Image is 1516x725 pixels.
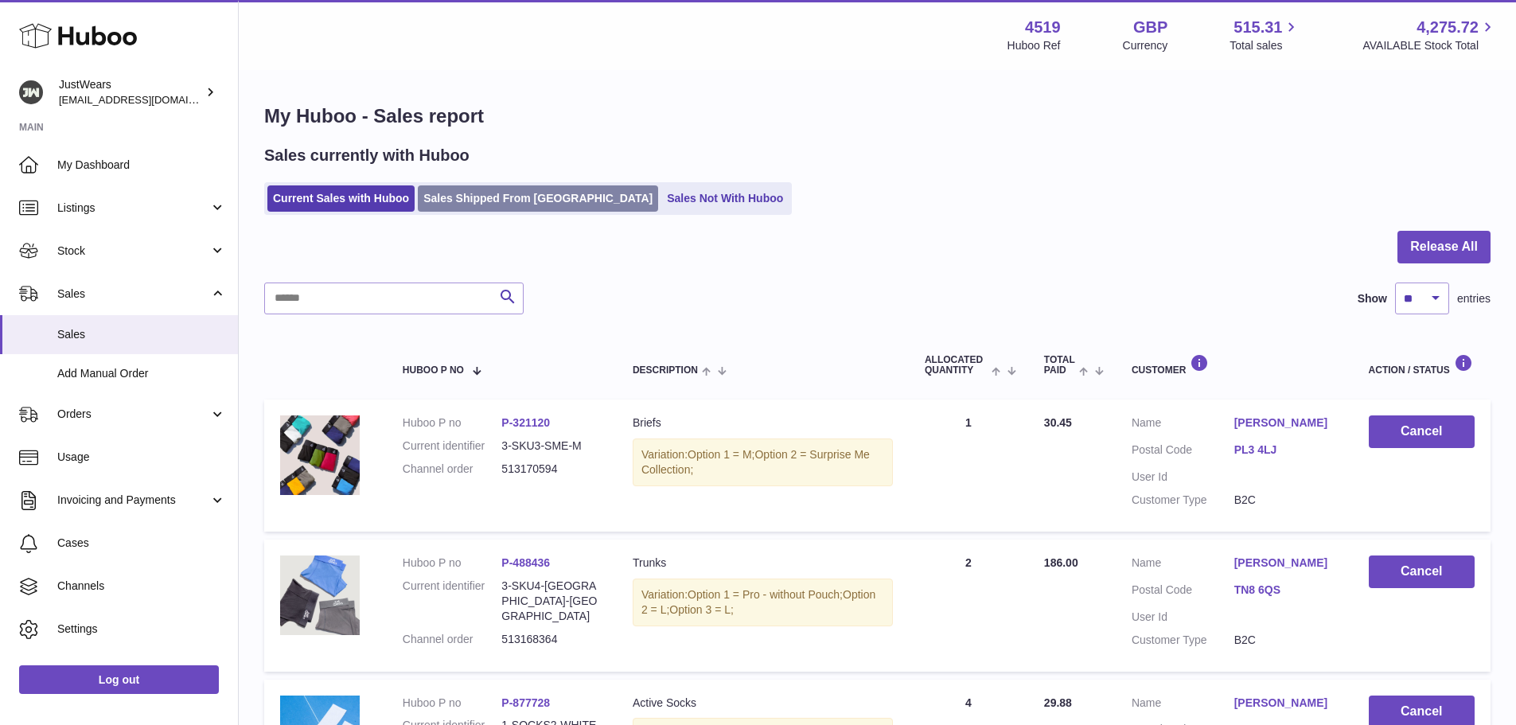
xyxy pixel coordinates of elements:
span: My Dashboard [57,158,226,173]
span: Stock [57,244,209,259]
span: AVAILABLE Stock Total [1362,38,1497,53]
dd: 513170594 [501,462,601,477]
img: 45191661910235.jpg [280,555,360,635]
dd: B2C [1234,633,1337,648]
dt: Huboo P no [403,696,502,711]
dt: Current identifier [403,579,502,624]
dt: User Id [1132,470,1234,485]
div: Currency [1123,38,1168,53]
dt: User Id [1132,610,1234,625]
span: Listings [57,201,209,216]
a: Log out [19,665,219,694]
dd: 3-SKU4-[GEOGRAPHIC_DATA]-[GEOGRAPHIC_DATA] [501,579,601,624]
div: Huboo Ref [1007,38,1061,53]
img: 45191626890105.jpg [280,415,360,495]
span: entries [1457,291,1491,306]
span: 29.88 [1044,696,1072,709]
span: 515.31 [1233,17,1282,38]
div: Variation: [633,439,893,486]
img: internalAdmin-4519@internal.huboo.com [19,80,43,104]
a: 515.31 Total sales [1230,17,1300,53]
dt: Postal Code [1132,442,1234,462]
dt: Postal Code [1132,583,1234,602]
td: 1 [909,400,1028,532]
a: [PERSON_NAME] [1234,555,1337,571]
dt: Huboo P no [403,555,502,571]
td: 2 [909,540,1028,672]
a: P-321120 [501,416,550,429]
a: Current Sales with Huboo [267,185,415,212]
span: Usage [57,450,226,465]
span: Sales [57,286,209,302]
dt: Huboo P no [403,415,502,431]
span: Total paid [1044,355,1075,376]
dd: B2C [1234,493,1337,508]
div: Active Socks [633,696,893,711]
a: [PERSON_NAME] [1234,696,1337,711]
span: Description [633,365,698,376]
span: Orders [57,407,209,422]
dt: Channel order [403,632,502,647]
a: P-877728 [501,696,550,709]
span: Option 2 = L; [641,588,875,616]
a: Sales Not With Huboo [661,185,789,212]
span: Option 1 = M; [688,448,754,461]
span: Sales [57,327,226,342]
div: Variation: [633,579,893,626]
span: 186.00 [1044,556,1078,569]
h1: My Huboo - Sales report [264,103,1491,129]
span: ALLOCATED Quantity [925,355,988,376]
span: Total sales [1230,38,1300,53]
dt: Name [1132,555,1234,575]
span: 30.45 [1044,416,1072,429]
dt: Name [1132,415,1234,435]
a: 4,275.72 AVAILABLE Stock Total [1362,17,1497,53]
div: Action / Status [1369,354,1475,376]
span: Option 1 = Pro - without Pouch; [688,588,843,601]
button: Cancel [1369,415,1475,448]
span: Huboo P no [403,365,464,376]
span: Option 3 = L; [669,603,734,616]
dt: Name [1132,696,1234,715]
span: 4,275.72 [1417,17,1479,38]
button: Release All [1397,231,1491,263]
a: PL3 4LJ [1234,442,1337,458]
dt: Current identifier [403,439,502,454]
dd: 513168364 [501,632,601,647]
button: Cancel [1369,555,1475,588]
dt: Customer Type [1132,633,1234,648]
a: TN8 6QS [1234,583,1337,598]
dt: Customer Type [1132,493,1234,508]
a: P-488436 [501,556,550,569]
strong: 4519 [1025,17,1061,38]
div: Customer [1132,354,1337,376]
span: Cases [57,536,226,551]
span: Channels [57,579,226,594]
a: [PERSON_NAME] [1234,415,1337,431]
dd: 3-SKU3-SME-M [501,439,601,454]
div: Trunks [633,555,893,571]
h2: Sales currently with Huboo [264,145,470,166]
div: JustWears [59,77,202,107]
span: Invoicing and Payments [57,493,209,508]
strong: GBP [1133,17,1167,38]
span: Settings [57,622,226,637]
span: [EMAIL_ADDRESS][DOMAIN_NAME] [59,93,234,106]
label: Show [1358,291,1387,306]
div: Briefs [633,415,893,431]
dt: Channel order [403,462,502,477]
span: Option 2 = Surprise Me Collection; [641,448,870,476]
span: Add Manual Order [57,366,226,381]
a: Sales Shipped From [GEOGRAPHIC_DATA] [418,185,658,212]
